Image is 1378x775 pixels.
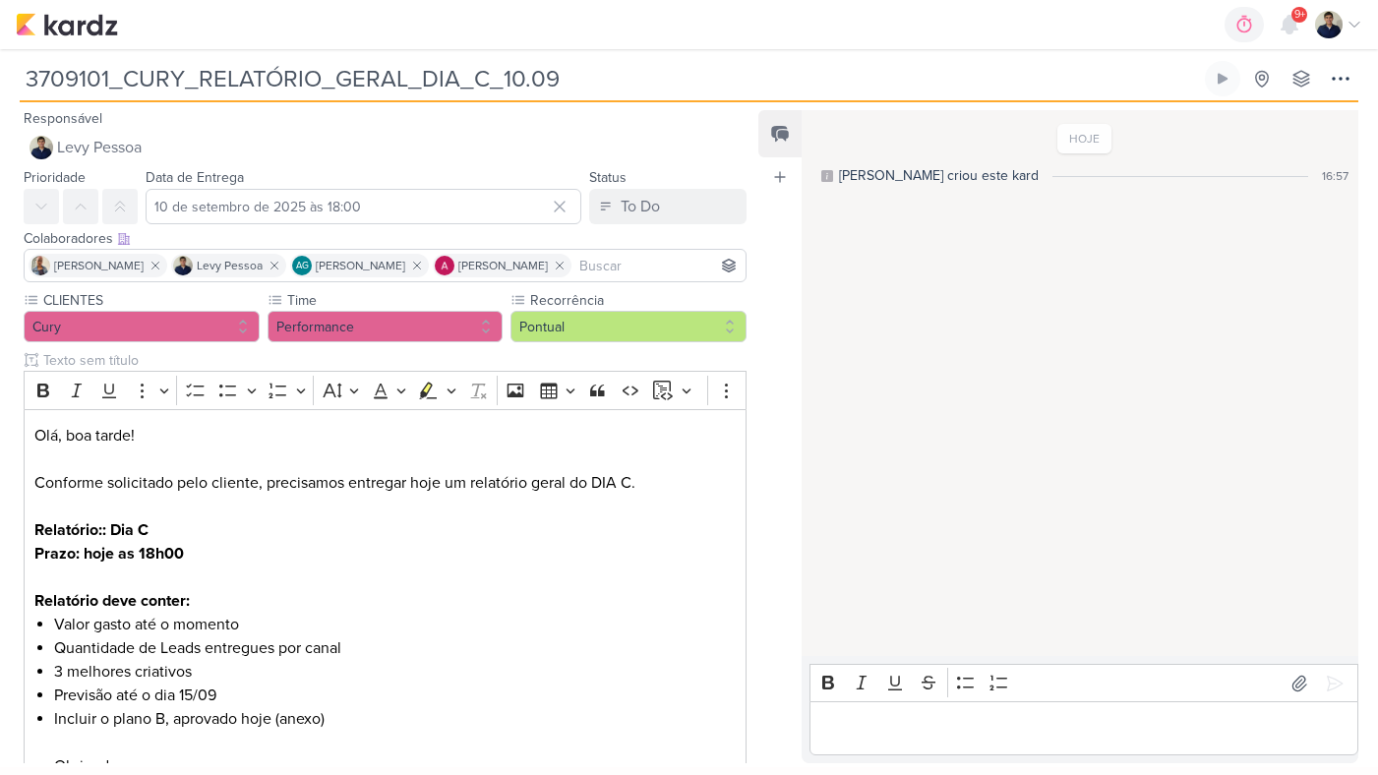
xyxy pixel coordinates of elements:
p: Olá, boa tarde! Conforme solicitado pelo cliente, precisamos entregar hoje um relatório geral do ... [34,424,736,613]
input: Select a date [146,189,581,224]
img: Iara Santos [30,256,50,275]
span: [PERSON_NAME] [458,257,548,274]
div: [PERSON_NAME] criou este kard [839,165,1039,186]
span: Levy Pessoa [197,257,263,274]
li: Valor gasto até o momento [54,613,736,636]
img: kardz.app [16,13,118,36]
img: Levy Pessoa [173,256,193,275]
button: Levy Pessoa [24,130,747,165]
label: Status [589,169,627,186]
label: Time [285,290,504,311]
input: Texto sem título [39,350,747,371]
li: Quantidade de Leads entregues por canal [54,636,736,660]
label: Data de Entrega [146,169,244,186]
div: Ligar relógio [1215,71,1230,87]
button: Cury [24,311,260,342]
div: Aline Gimenez Graciano [292,256,312,275]
img: Levy Pessoa [1315,11,1343,38]
span: [PERSON_NAME] [316,257,405,274]
label: CLIENTES [41,290,260,311]
div: Editor editing area: main [809,701,1358,755]
span: [PERSON_NAME] [54,257,144,274]
button: To Do [589,189,747,224]
p: AG [296,262,309,271]
img: Levy Pessoa [30,136,53,159]
strong: Relatório deve conter: [34,591,190,611]
div: Editor toolbar [809,664,1358,702]
div: To Do [621,195,660,218]
button: Performance [268,311,504,342]
input: Buscar [575,254,742,277]
div: Colaboradores [24,228,747,249]
li: 3 melhores criativos [54,660,736,684]
input: Kard Sem Título [20,61,1201,96]
label: Responsável [24,110,102,127]
li: Previsão até o dia 15/09 [54,684,736,707]
div: Editor toolbar [24,371,747,409]
button: Pontual [510,311,747,342]
span: 9+ [1294,7,1305,23]
img: Alessandra Gomes [435,256,454,275]
strong: Prazo: hoje as 18h00 [34,544,184,564]
strong: Relatório:: Dia C [34,520,149,540]
div: 16:57 [1322,167,1348,185]
span: Levy Pessoa [57,136,142,159]
label: Recorrência [528,290,747,311]
label: Prioridade [24,169,86,186]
